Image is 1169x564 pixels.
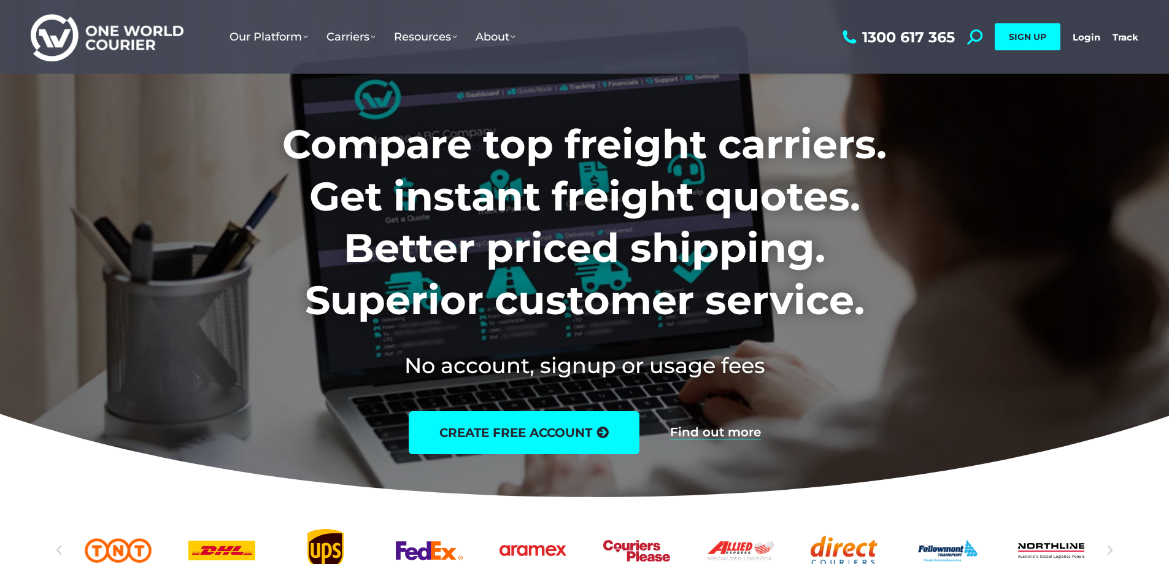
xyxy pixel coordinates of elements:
span: SIGN UP [1009,31,1046,42]
span: Resources [394,30,457,44]
a: Carriers [317,18,385,56]
a: Find out more [670,426,761,439]
a: About [466,18,525,56]
a: Our Platform [220,18,317,56]
span: Our Platform [230,30,308,44]
a: 1300 617 365 [839,29,955,45]
a: create free account [409,411,639,454]
a: Resources [385,18,466,56]
a: Track [1113,31,1138,43]
a: SIGN UP [995,23,1060,50]
h2: No account, signup or usage fees [201,350,968,381]
img: One World Courier [31,12,183,62]
span: About [476,30,515,44]
span: Carriers [326,30,376,44]
h1: Compare top freight carriers. Get instant freight quotes. Better priced shipping. Superior custom... [201,118,968,326]
a: Login [1073,31,1100,43]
